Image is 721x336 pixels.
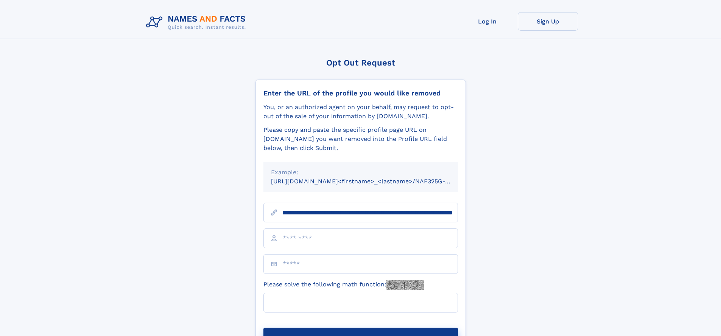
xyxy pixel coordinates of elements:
[457,12,518,31] a: Log In
[271,178,472,185] small: [URL][DOMAIN_NAME]<firstname>_<lastname>/NAF325G-xxxxxxxx
[143,12,252,33] img: Logo Names and Facts
[263,89,458,97] div: Enter the URL of the profile you would like removed
[263,280,424,290] label: Please solve the following math function:
[271,168,450,177] div: Example:
[263,125,458,153] div: Please copy and paste the specific profile page URL on [DOMAIN_NAME] you want removed into the Pr...
[255,58,466,67] div: Opt Out Request
[518,12,578,31] a: Sign Up
[263,103,458,121] div: You, or an authorized agent on your behalf, may request to opt-out of the sale of your informatio...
